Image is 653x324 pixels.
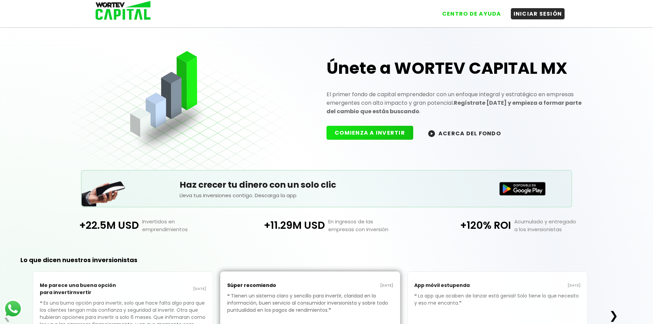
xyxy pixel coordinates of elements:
[40,300,44,306] span: ❝
[227,292,394,324] p: Tienen un sistema claro y sencillo para invertir, claridad en la información, buen servicio al co...
[233,218,325,233] p: +11.29M USD
[607,309,620,322] button: ❯
[459,300,463,306] span: ❞
[139,218,234,233] p: Invertidos en emprendimientos
[420,126,509,140] button: ACERCA DEL FONDO
[498,283,581,288] p: [DATE]
[511,218,606,233] p: Acumulado y entregado a los inversionistas
[326,99,582,115] strong: Regístrate [DATE] y empieza a formar parte del cambio que estás buscando
[123,286,206,292] p: [DATE]
[433,3,504,19] a: CENTRO DE AYUDA
[326,126,413,140] button: COMIENZA A INVERTIR
[504,3,565,19] a: INICIAR SESIÓN
[40,278,123,300] p: Me parece una buena opción para invertirnvertir
[499,182,546,195] img: Disponible en Google Play
[3,299,22,318] img: logos_whatsapp-icon.242b2217.svg
[326,90,588,116] p: El primer fondo de capital emprendedor con un enfoque integral y estratégico en empresas emergent...
[414,278,497,292] p: App móvil estupenda
[180,191,473,199] p: Lleva tus inversiones contigo. Descarga la app
[414,292,418,299] span: ❝
[227,292,231,299] span: ❝
[420,218,511,233] p: +120% ROI
[47,218,139,233] p: +22.5M USD
[82,173,126,206] img: Teléfono
[511,8,565,19] button: INICIAR SESIÓN
[310,283,393,288] p: [DATE]
[329,307,332,313] span: ❞
[439,8,504,19] button: CENTRO DE AYUDA
[414,292,581,317] p: La app que acaben de lanzar está genial! Solo tiene lo que necesito y eso me encanta.
[326,129,420,137] a: COMIENZA A INVERTIR
[326,57,588,79] h1: Únete a WORTEV CAPITAL MX
[227,278,310,292] p: Súper recomiendo
[428,130,435,137] img: wortev-capital-acerca-del-fondo
[325,218,420,233] p: En ingresos de las empresas con inversión
[180,178,473,191] h5: Haz crecer tu dinero con un solo clic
